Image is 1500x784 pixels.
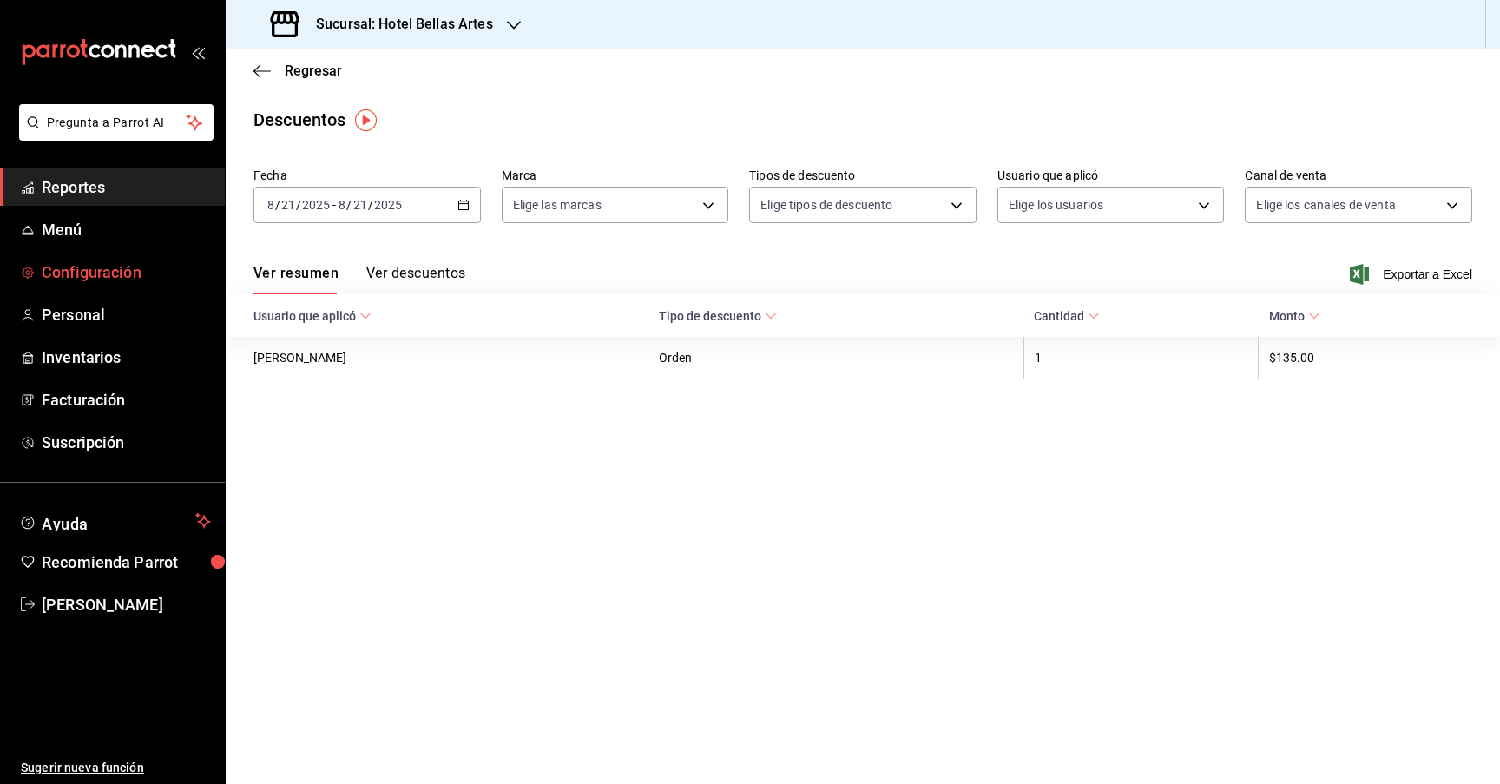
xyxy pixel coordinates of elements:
[285,63,342,79] span: Regresar
[1245,169,1472,181] label: Canal de venta
[21,759,211,777] span: Sugerir nueva función
[42,346,211,369] span: Inventarios
[1256,196,1395,214] span: Elige los canales de venta
[42,218,211,241] span: Menú
[280,198,296,212] input: --
[760,196,892,214] span: Elige tipos de descuento
[253,63,342,79] button: Regresar
[352,198,368,212] input: --
[42,550,211,574] span: Recomienda Parrot
[302,14,493,35] h3: Sucursal: Hotel Bellas Artes
[1259,337,1500,379] th: $135.00
[659,309,777,323] span: Tipo de descuento
[42,511,188,531] span: Ayuda
[253,107,345,133] div: Descuentos
[1353,264,1472,285] button: Exportar a Excel
[253,169,481,181] label: Fecha
[355,109,377,131] img: Tooltip marker
[502,169,729,181] label: Marca
[253,265,339,294] button: Ver resumen
[42,303,211,326] span: Personal
[42,431,211,454] span: Suscripción
[368,198,373,212] span: /
[1009,196,1103,214] span: Elige los usuarios
[296,198,301,212] span: /
[226,337,648,379] th: [PERSON_NAME]
[42,388,211,412] span: Facturación
[338,198,346,212] input: --
[266,198,275,212] input: --
[648,337,1024,379] th: Orden
[366,265,465,294] button: Ver descuentos
[253,309,372,323] span: Usuario que aplicó
[301,198,331,212] input: ----
[191,45,205,59] button: open_drawer_menu
[373,198,403,212] input: ----
[332,198,336,212] span: -
[19,104,214,141] button: Pregunta a Parrot AI
[749,169,977,181] label: Tipos de descuento
[1269,309,1320,323] span: Monto
[275,198,280,212] span: /
[1034,309,1100,323] span: Cantidad
[253,265,465,294] div: navigation tabs
[42,175,211,199] span: Reportes
[42,260,211,284] span: Configuración
[1023,337,1258,379] th: 1
[47,114,187,132] span: Pregunta a Parrot AI
[42,593,211,616] span: [PERSON_NAME]
[997,169,1225,181] label: Usuario que aplicó
[12,126,214,144] a: Pregunta a Parrot AI
[513,196,602,214] span: Elige las marcas
[346,198,352,212] span: /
